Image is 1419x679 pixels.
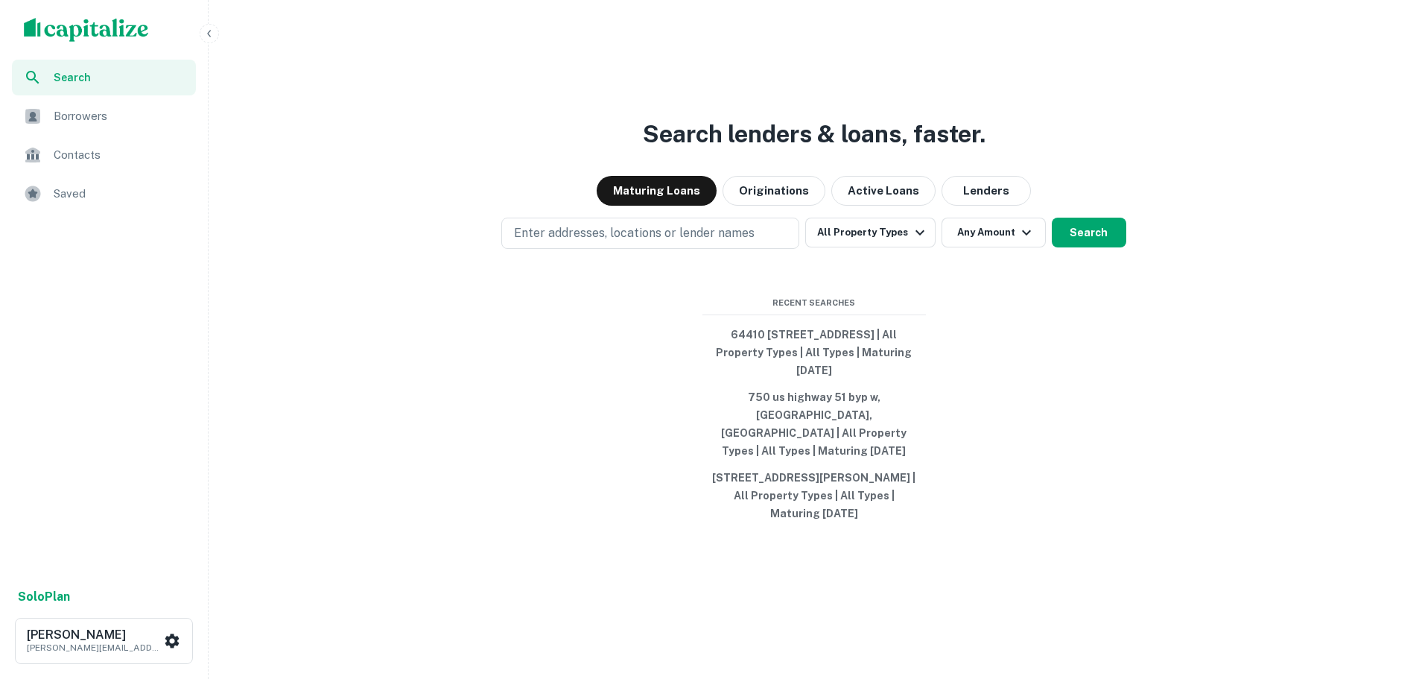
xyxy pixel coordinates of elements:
a: Contacts [12,137,196,173]
button: Any Amount [942,218,1046,247]
span: Recent Searches [702,297,926,309]
button: Maturing Loans [597,176,717,206]
span: Borrowers [54,107,187,125]
button: Active Loans [831,176,936,206]
button: 750 us highway 51 byp w, [GEOGRAPHIC_DATA], [GEOGRAPHIC_DATA] | All Property Types | All Types | ... [702,384,926,464]
img: capitalize-logo.png [24,18,149,42]
p: [PERSON_NAME][EMAIL_ADDRESS][DOMAIN_NAME] [27,641,161,654]
button: [PERSON_NAME][PERSON_NAME][EMAIL_ADDRESS][DOMAIN_NAME] [15,618,193,664]
strong: Solo Plan [18,590,70,604]
button: Enter addresses, locations or lender names [501,218,799,249]
button: Originations [723,176,825,206]
h6: [PERSON_NAME] [27,629,161,641]
span: Contacts [54,146,187,164]
span: Search [54,69,187,86]
button: Lenders [942,176,1031,206]
button: 64410 [STREET_ADDRESS] | All Property Types | All Types | Maturing [DATE] [702,321,926,384]
p: Enter addresses, locations or lender names [514,224,755,242]
button: All Property Types [805,218,935,247]
a: Saved [12,176,196,212]
button: [STREET_ADDRESS][PERSON_NAME] | All Property Types | All Types | Maturing [DATE] [702,464,926,527]
a: Borrowers [12,98,196,134]
button: Search [1052,218,1126,247]
a: SoloPlan [18,588,70,606]
a: Search [12,60,196,95]
span: Saved [54,185,187,203]
h3: Search lenders & loans, faster. [643,116,985,152]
